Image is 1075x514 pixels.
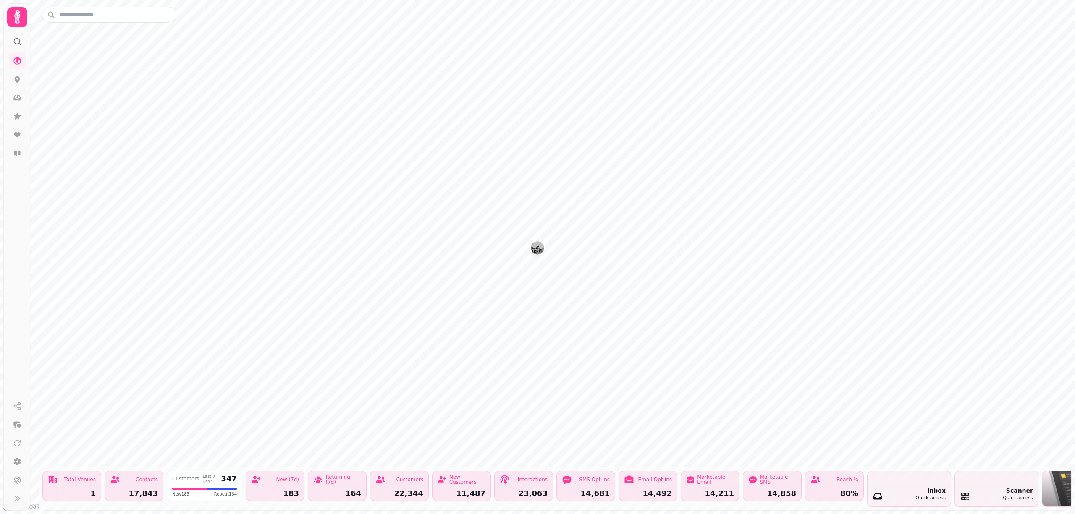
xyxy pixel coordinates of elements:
div: 14,681 [562,490,610,497]
div: 80% [810,490,858,497]
div: Quick access [915,495,946,502]
a: Mapbox logo [3,502,39,511]
div: 14,858 [748,490,796,497]
div: Reach % [836,477,858,482]
div: Last 7 days [203,475,218,483]
div: 1 [48,490,96,497]
div: 183 [251,490,299,497]
div: 11,487 [438,490,485,497]
div: Customers [396,477,423,482]
div: Scanner [1003,486,1033,495]
div: Inbox [915,486,946,495]
div: SMS Opt-ins [579,477,610,482]
div: Map marker [531,241,544,257]
div: 14,211 [686,490,734,497]
div: New (7d) [276,477,299,482]
button: InboxQuick access [867,471,951,507]
button: The Barrelman [531,241,544,255]
div: 22,344 [375,490,423,497]
div: Email Opt-ins [638,477,672,482]
div: Contacts [136,477,158,482]
div: 14,492 [624,490,672,497]
div: New Customers [449,475,485,485]
div: 17,843 [110,490,158,497]
div: Quick access [1003,495,1033,502]
div: 23,063 [500,490,548,497]
button: ScannerQuick access [954,471,1038,507]
div: 164 [313,490,361,497]
div: Marketable SMS [760,475,796,485]
div: 347 [221,475,237,483]
span: New 183 [172,491,189,497]
div: Customers [172,476,199,481]
div: Total Venues [64,477,96,482]
div: Returning (7d) [325,475,361,485]
span: Repeat 164 [214,491,237,497]
div: Marketable Email [697,475,734,485]
div: Interactions [518,477,548,482]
